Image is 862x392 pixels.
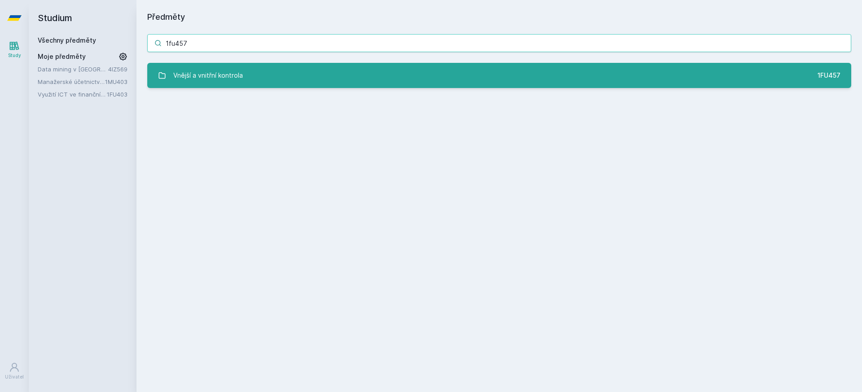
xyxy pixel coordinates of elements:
div: Uživatel [5,374,24,380]
a: Study [2,36,27,63]
a: Uživatel [2,357,27,385]
div: 1FU457 [818,71,840,80]
span: Moje předměty [38,52,86,61]
input: Název nebo ident předmětu… [147,34,851,52]
div: Vnější a vnitřní kontrola [173,66,243,84]
a: 4IZ569 [108,66,128,73]
a: 1MU403 [105,78,128,85]
a: Všechny předměty [38,36,96,44]
a: Vnější a vnitřní kontrola 1FU457 [147,63,851,88]
a: Manažerské účetnictví II. [38,77,105,86]
a: Využití ICT ve finančním účetnictví [38,90,107,99]
h1: Předměty [147,11,851,23]
a: Data mining v [GEOGRAPHIC_DATA] [38,65,108,74]
a: 1FU403 [107,91,128,98]
div: Study [8,52,21,59]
